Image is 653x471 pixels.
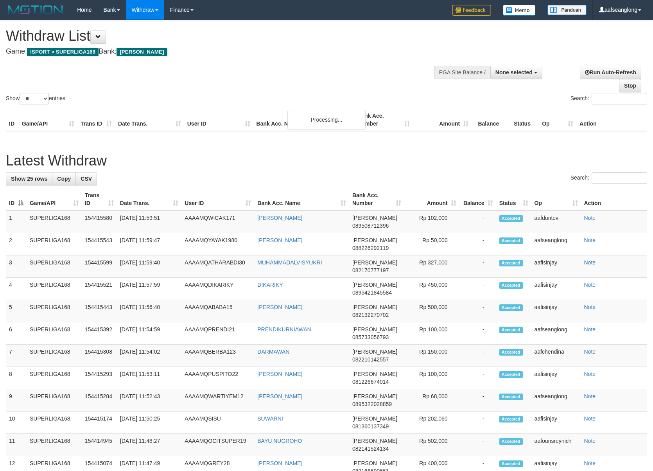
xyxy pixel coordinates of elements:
[404,389,459,412] td: Rp 68,000
[117,48,167,56] span: [PERSON_NAME]
[352,401,392,407] span: Copy 0895322028859 to clipboard
[181,345,254,367] td: AAAAMQBERBA123
[584,393,596,399] a: Note
[82,278,117,300] td: 154415521
[6,153,647,169] h1: Latest Withdraw
[434,66,490,79] div: PGA Site Balance /
[77,109,115,131] th: Trans ID
[27,367,82,389] td: SUPERLIGA168
[6,278,27,300] td: 4
[6,255,27,278] td: 3
[570,172,647,184] label: Search:
[531,367,581,389] td: aafisinjay
[592,172,647,184] input: Search:
[82,434,117,456] td: 154414945
[6,367,27,389] td: 8
[6,389,27,412] td: 9
[352,259,397,266] span: [PERSON_NAME]
[181,278,254,300] td: AAAAMQDIKARIKY
[584,304,596,310] a: Note
[27,233,82,255] td: SUPERLIGA168
[27,345,82,367] td: SUPERLIGA168
[404,412,459,434] td: Rp 202,060
[413,109,472,131] th: Amount
[27,434,82,456] td: SUPERLIGA168
[531,300,581,322] td: aafisinjay
[27,188,82,210] th: Game/API: activate to sort column ascending
[584,460,596,466] a: Note
[117,322,182,345] td: [DATE] 11:54:59
[82,233,117,255] td: 154415543
[584,215,596,221] a: Note
[404,434,459,456] td: Rp 502,000
[257,371,302,377] a: [PERSON_NAME]
[27,322,82,345] td: SUPERLIGA168
[352,223,389,229] span: Copy 089508712396 to clipboard
[352,379,389,385] span: Copy 081226674014 to clipboard
[6,300,27,322] td: 5
[117,367,182,389] td: [DATE] 11:53:11
[503,5,536,16] img: Button%20Memo.svg
[499,371,523,378] span: Accepted
[495,69,533,76] span: None selected
[75,172,97,185] a: CSV
[499,327,523,333] span: Accepted
[404,233,459,255] td: Rp 50,000
[459,412,496,434] td: -
[352,215,397,221] span: [PERSON_NAME]
[117,389,182,412] td: [DATE] 11:52:43
[584,259,596,266] a: Note
[459,188,496,210] th: Balance: activate to sort column ascending
[117,412,182,434] td: [DATE] 11:50:25
[531,278,581,300] td: aafisinjay
[181,188,254,210] th: User ID: activate to sort column ascending
[82,389,117,412] td: 154415284
[117,434,182,456] td: [DATE] 11:48:27
[6,233,27,255] td: 2
[352,393,397,399] span: [PERSON_NAME]
[459,233,496,255] td: -
[404,188,459,210] th: Amount: activate to sort column ascending
[352,237,397,243] span: [PERSON_NAME]
[472,109,511,131] th: Balance
[354,109,413,131] th: Bank Acc. Number
[499,282,523,289] span: Accepted
[547,5,587,15] img: panduan.png
[352,304,397,310] span: [PERSON_NAME]
[584,349,596,355] a: Note
[531,188,581,210] th: Op: activate to sort column ascending
[499,349,523,356] span: Accepted
[499,260,523,266] span: Accepted
[257,282,283,288] a: DIKARIKY
[459,300,496,322] td: -
[511,109,539,131] th: Status
[181,367,254,389] td: AAAAMQPUSPITO22
[531,412,581,434] td: aafisinjay
[82,322,117,345] td: 154415392
[499,460,523,467] span: Accepted
[6,172,52,185] a: Show 25 rows
[254,188,349,210] th: Bank Acc. Name: activate to sort column ascending
[82,300,117,322] td: 154415443
[257,349,289,355] a: DARMAWAN
[352,460,397,466] span: [PERSON_NAME]
[181,322,254,345] td: AAAAMQPRENDI21
[352,356,389,363] span: Copy 082210142557 to clipboard
[181,300,254,322] td: AAAAMQABABA15
[531,434,581,456] td: aafounsreynich
[6,4,65,16] img: MOTION_logo.png
[459,367,496,389] td: -
[6,345,27,367] td: 7
[499,304,523,311] span: Accepted
[352,349,397,355] span: [PERSON_NAME]
[117,278,182,300] td: [DATE] 11:57:59
[352,423,389,430] span: Copy 081360137349 to clipboard
[584,326,596,333] a: Note
[52,172,76,185] a: Copy
[6,188,27,210] th: ID: activate to sort column descending
[404,345,459,367] td: Rp 150,000
[459,255,496,278] td: -
[459,322,496,345] td: -
[181,434,254,456] td: AAAAMQOCITSUPER19
[584,415,596,422] a: Note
